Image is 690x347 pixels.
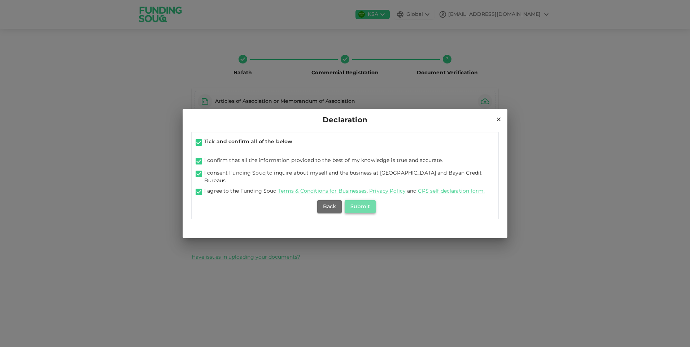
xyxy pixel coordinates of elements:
[204,158,443,163] span: I confirm that all the information provided to the best of my knowledge is true and accurate.
[418,189,484,194] a: CRS self declaration form.
[204,139,292,144] span: Tick and confirm all of the below
[204,189,486,194] span: I agree to the Funding Souq , and
[278,189,367,194] a: Terms & Conditions for Businesses
[204,171,482,183] span: I consent Funding Souq to inquire about myself and the business at [GEOGRAPHIC_DATA] and Bayan Cr...
[317,200,342,213] button: Back
[323,115,367,126] span: Declaration
[369,189,406,194] a: Privacy Policy
[345,200,376,213] button: Submit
